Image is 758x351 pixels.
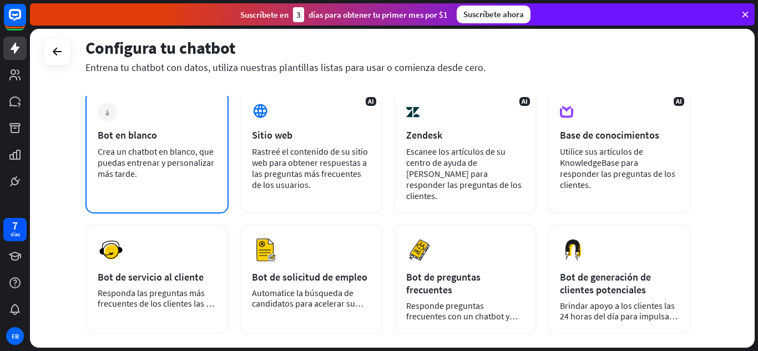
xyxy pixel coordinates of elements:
font: Automatice la búsqueda de candidatos para acelerar su proceso de contratación. [252,287,363,319]
font: Zendesk [406,129,442,141]
font: días [11,231,20,238]
font: Escanee los artículos de su centro de ayuda de [PERSON_NAME] para responder las preguntas de los ... [406,146,522,201]
font: Bot de preguntas frecuentes [406,271,481,296]
font: Crea un chatbot en blanco, que puedas entrenar y personalizar más tarde. [98,146,214,179]
font: Utilice sus artículos de KnowledgeBase para responder las preguntas de los clientes. [560,146,675,190]
font: Bot en blanco [98,129,157,141]
font: Responde preguntas frecuentes con un chatbot y ahorra tiempo. [406,300,518,332]
font: Configura tu chatbot [85,37,235,58]
font: Bot de servicio al cliente [98,271,204,283]
font: AI [368,97,374,105]
font: FR [12,332,19,340]
font: Rastreé el contenido de su sitio web para obtener respuestas a las preguntas más frecuentes de lo... [252,146,368,190]
font: Entrena tu chatbot con datos, utiliza nuestras plantillas listas para usar o comienza desde cero. [85,61,486,74]
font: Responda las preguntas más frecuentes de los clientes las 24 horas del día, los 7 días de la semana. [98,287,215,330]
font: días para obtener tu primer mes por $1 [309,9,448,20]
font: Base de conocimientos [560,129,659,141]
font: Suscríbete en [240,9,289,20]
font: 3 [296,9,301,20]
a: 7 días [3,218,27,241]
font: Brindar apoyo a los clientes las 24 horas del día para impulsar las ventas. [560,300,678,332]
font: 7 [12,218,18,232]
font: Suscríbete ahora [463,9,524,19]
font: AI [676,97,682,105]
font: más [105,108,109,116]
font: AI [522,97,528,105]
font: Sitio web [252,129,292,141]
button: Abrir el widget de chat LiveChat [9,4,42,38]
font: Bot de solicitud de empleo [252,271,367,283]
font: Bot de generación de clientes potenciales [560,271,651,296]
